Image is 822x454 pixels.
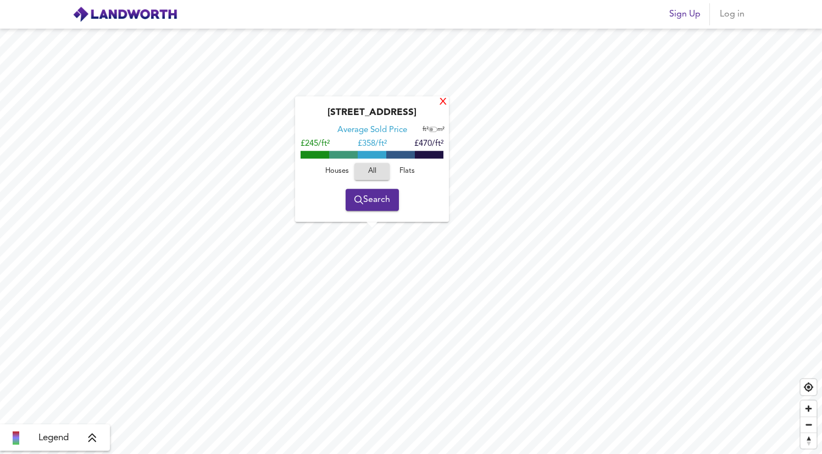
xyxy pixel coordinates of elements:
[358,140,387,148] span: £ 358/ft²
[73,6,177,23] img: logo
[346,189,399,211] button: Search
[301,107,443,125] div: [STREET_ADDRESS]
[337,125,407,136] div: Average Sold Price
[423,127,429,133] span: ft²
[438,97,448,108] div: X
[38,431,69,445] span: Legend
[414,140,443,148] span: £470/ft²
[801,379,817,395] button: Find my location
[319,163,354,180] button: Houses
[360,165,384,178] span: All
[437,127,445,133] span: m²
[392,165,422,178] span: Flats
[801,433,817,448] span: Reset bearing to north
[390,163,425,180] button: Flats
[354,163,390,180] button: All
[801,433,817,448] button: Reset bearing to north
[801,417,817,433] span: Zoom out
[801,401,817,417] button: Zoom in
[714,3,749,25] button: Log in
[665,3,705,25] button: Sign Up
[801,417,817,433] button: Zoom out
[301,140,330,148] span: £245/ft²
[354,192,390,207] span: Search
[322,165,352,178] span: Houses
[669,7,701,22] span: Sign Up
[719,7,745,22] span: Log in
